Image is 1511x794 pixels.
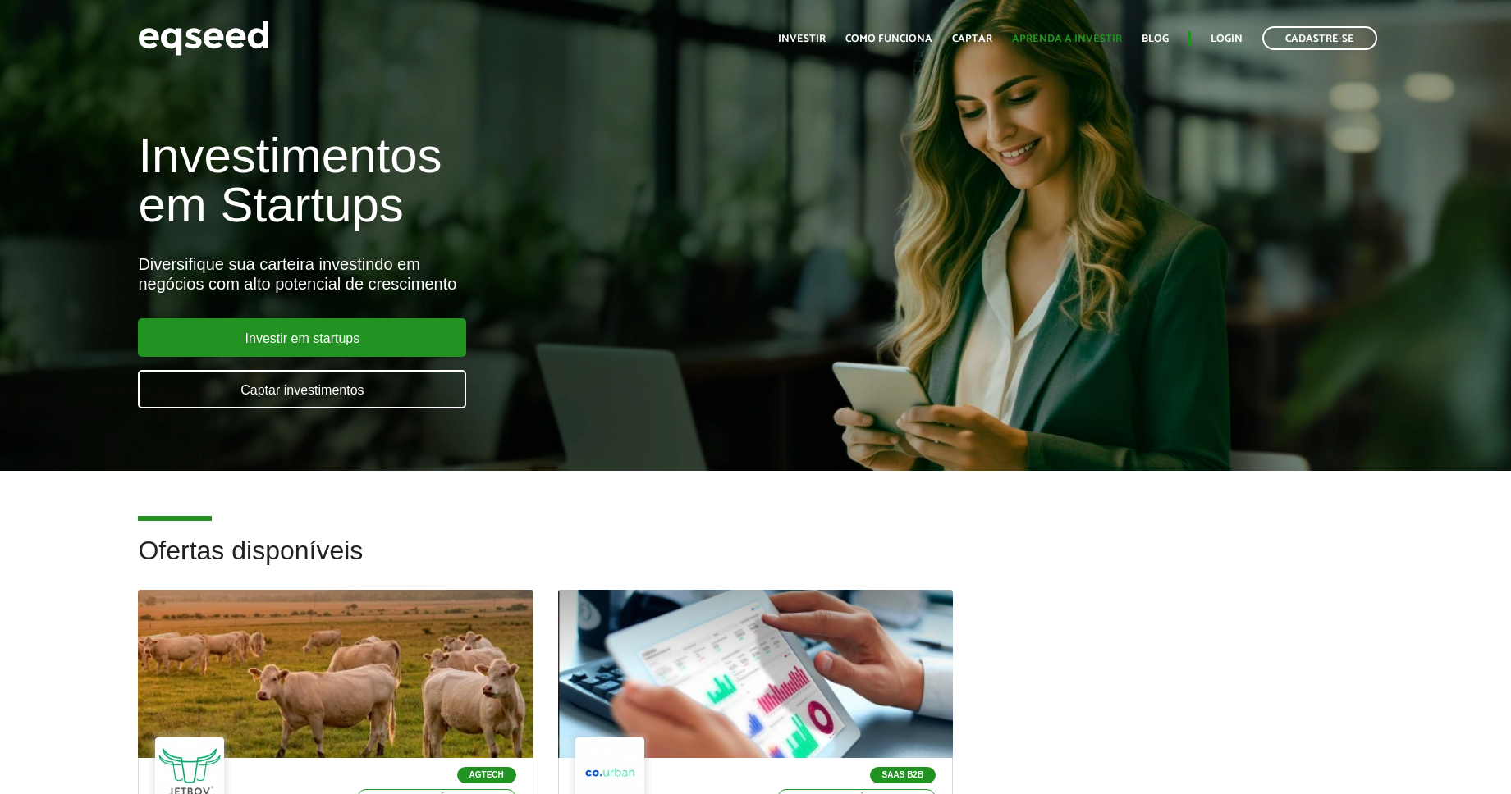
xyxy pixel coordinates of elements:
a: Como funciona [845,34,932,44]
a: Login [1211,34,1243,44]
h1: Investimentos em Startups [138,131,869,230]
p: SaaS B2B [870,767,936,783]
h2: Ofertas disponíveis [138,536,1372,590]
a: Blog [1142,34,1169,44]
a: Cadastre-se [1262,26,1377,50]
a: Investir [778,34,826,44]
div: Diversifique sua carteira investindo em negócios com alto potencial de crescimento [138,254,869,294]
a: Aprenda a investir [1012,34,1122,44]
a: Investir em startups [138,318,466,357]
a: Captar investimentos [138,370,466,408]
img: EqSeed [138,16,269,60]
a: Captar [952,34,992,44]
p: Agtech [457,767,516,783]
